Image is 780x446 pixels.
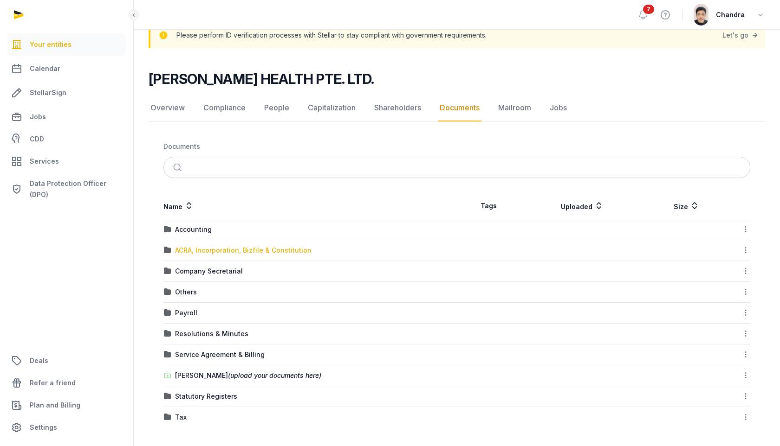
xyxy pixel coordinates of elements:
iframe: Chat Widget [613,338,780,446]
a: Compliance [201,95,247,121]
a: Overview [149,95,187,121]
div: Statutory Registers [175,392,237,401]
span: Jobs [30,111,46,122]
a: Jobs [7,106,126,128]
img: folder.svg [164,351,171,358]
a: Documents [438,95,481,121]
a: Services [7,150,126,172]
div: Tax [175,413,187,422]
div: ACRA, Incorporation, Bizfile & Constitution [175,246,312,255]
span: Your entities [30,39,71,50]
th: Size [644,193,729,219]
h2: [PERSON_NAME] HEALTH PTE. LTD. [149,70,374,87]
div: [PERSON_NAME] [175,371,321,380]
img: folder.svg [164,330,171,338]
img: folder.svg [164,309,171,317]
a: People [262,95,291,121]
a: Mailroom [496,95,533,121]
span: CDD [30,134,44,145]
span: Data Protection Officer (DPO) [30,178,122,200]
span: Calendar [30,63,60,74]
div: Resolutions & Minutes [175,329,248,338]
div: Payroll [175,308,197,318]
img: folder.svg [164,268,171,275]
a: Calendar [7,57,126,80]
a: Shareholders [372,95,423,121]
div: Accounting [175,225,212,234]
p: Please perform ID verification processes with Stellar to stay compliant with government requireme... [176,29,487,42]
img: folder.svg [164,288,171,296]
div: Company Secretarial [175,267,243,276]
a: Jobs [548,95,569,121]
a: StellarSign [7,82,126,104]
img: folder-upload.svg [164,372,171,379]
nav: Breadcrumb [163,136,750,157]
a: CDD [7,130,126,148]
span: Refer a friend [30,377,76,389]
a: Settings [7,416,126,439]
img: folder.svg [164,414,171,421]
span: Deals [30,355,48,366]
div: Documents [163,142,200,151]
a: Data Protection Officer (DPO) [7,174,126,204]
span: StellarSign [30,87,66,98]
img: folder.svg [164,226,171,233]
div: Others [175,287,197,297]
th: Uploaded [520,193,644,219]
div: Service Agreement & Billing [175,350,265,359]
th: Tags [457,193,520,219]
a: Capitalization [306,95,357,121]
span: Settings [30,422,57,433]
img: folder.svg [164,247,171,254]
span: (upload your documents here) [228,371,321,379]
img: folder.svg [164,393,171,400]
nav: Tabs [149,95,765,121]
img: avatar [694,4,708,26]
span: Services [30,156,59,167]
a: Deals [7,350,126,372]
a: Plan and Billing [7,394,126,416]
a: Refer a friend [7,372,126,394]
span: Chandra [716,9,745,20]
th: Name [163,193,457,219]
a: Your entities [7,33,126,56]
button: Submit [168,157,189,178]
a: Let's go [722,29,760,42]
span: Plan and Billing [30,400,80,411]
span: 7 [643,5,654,14]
